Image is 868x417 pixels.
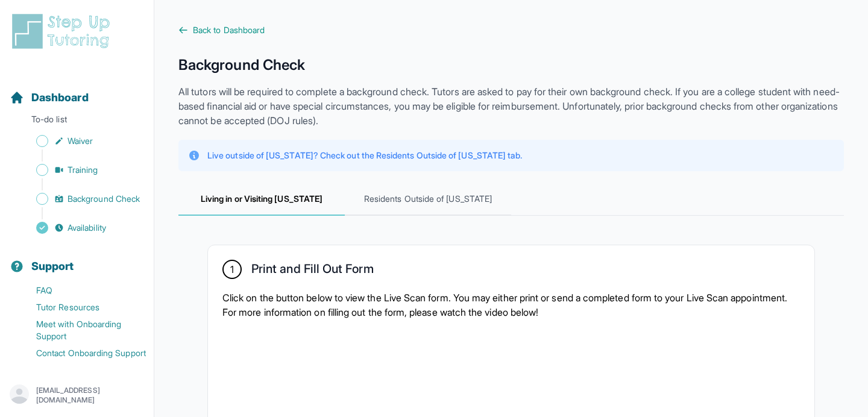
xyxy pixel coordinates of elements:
span: Back to Dashboard [193,24,265,36]
a: FAQ [10,282,154,299]
span: 1 [230,262,234,277]
p: Click on the button below to view the Live Scan form. You may either print or send a completed fo... [222,290,800,319]
span: Background Check [68,193,140,205]
img: logo [10,12,117,51]
a: Waiver [10,133,154,149]
span: Waiver [68,135,93,147]
p: To-do list [5,113,149,130]
span: Residents Outside of [US_STATE] [345,183,511,216]
a: Background Check [10,190,154,207]
a: Contact Onboarding Support [10,345,154,362]
nav: Tabs [178,183,844,216]
span: Living in or Visiting [US_STATE] [178,183,345,216]
span: Support [31,258,74,275]
a: Training [10,161,154,178]
p: All tutors will be required to complete a background check. Tutors are asked to pay for their own... [178,84,844,128]
a: Dashboard [10,89,89,106]
p: Live outside of [US_STATE]? Check out the Residents Outside of [US_STATE] tab. [207,149,522,161]
a: Tutor Resources [10,299,154,316]
button: Dashboard [5,70,149,111]
h1: Background Check [178,55,844,75]
a: Meet with Onboarding Support [10,316,154,345]
p: [EMAIL_ADDRESS][DOMAIN_NAME] [36,386,144,405]
span: Availability [68,222,106,234]
button: Support [5,239,149,280]
a: Availability [10,219,154,236]
a: Back to Dashboard [178,24,844,36]
button: [EMAIL_ADDRESS][DOMAIN_NAME] [10,384,144,406]
h2: Print and Fill Out Form [251,262,374,281]
span: Training [68,164,98,176]
span: Dashboard [31,89,89,106]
